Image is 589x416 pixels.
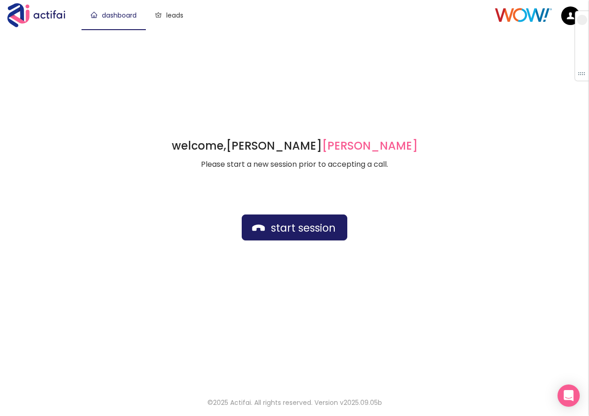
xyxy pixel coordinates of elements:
img: default.png [561,6,580,25]
strong: [PERSON_NAME] [226,138,418,153]
span: [PERSON_NAME] [322,138,418,153]
img: Actifai Logo [7,3,74,27]
a: dashboard [91,11,137,20]
div: Open Intercom Messenger [558,384,580,407]
button: start session [242,214,347,240]
a: leads [155,11,183,20]
img: Client Logo [495,8,552,22]
h1: welcome, [172,139,418,153]
p: Please start a new session prior to accepting a call. [172,159,418,170]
